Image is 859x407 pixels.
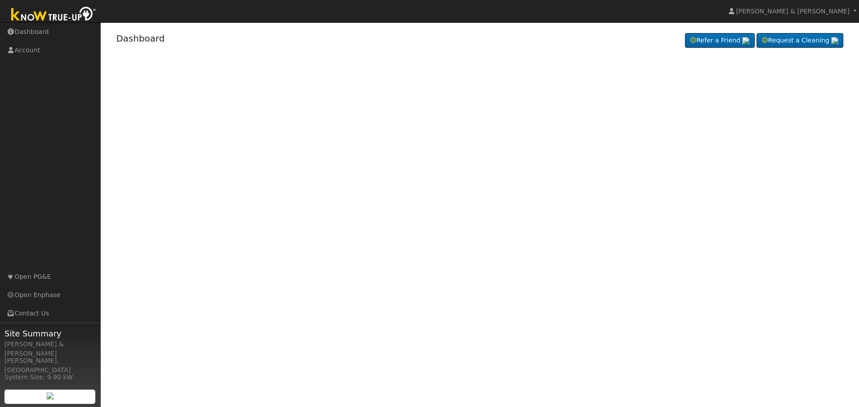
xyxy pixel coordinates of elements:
img: retrieve [47,392,54,399]
div: [PERSON_NAME] & [PERSON_NAME] [4,340,96,358]
a: Refer a Friend [685,33,755,48]
div: [PERSON_NAME], [GEOGRAPHIC_DATA] [4,356,96,375]
img: Know True-Up [7,5,101,25]
div: System Size: 9.90 kW [4,373,96,382]
a: Dashboard [116,33,165,44]
img: retrieve [742,37,749,44]
a: Request a Cleaning [757,33,843,48]
img: retrieve [831,37,838,44]
span: Site Summary [4,327,96,340]
span: [PERSON_NAME] & [PERSON_NAME] [736,8,850,15]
